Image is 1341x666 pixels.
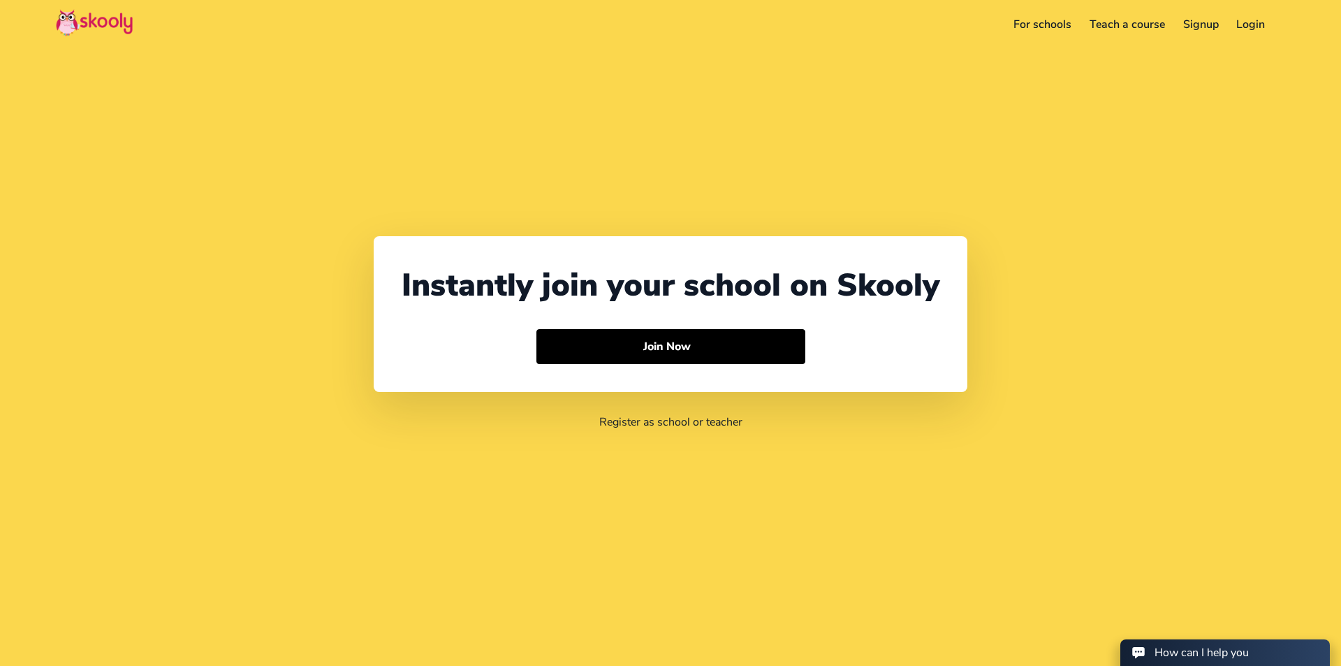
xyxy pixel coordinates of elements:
a: For schools [1005,13,1081,36]
img: Skooly [56,9,133,36]
a: Register as school or teacher [599,414,742,430]
a: Teach a course [1080,13,1174,36]
button: Join Now [536,329,805,364]
a: Login [1227,13,1274,36]
div: Instantly join your school on Skooly [402,264,939,307]
a: Signup [1174,13,1228,36]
